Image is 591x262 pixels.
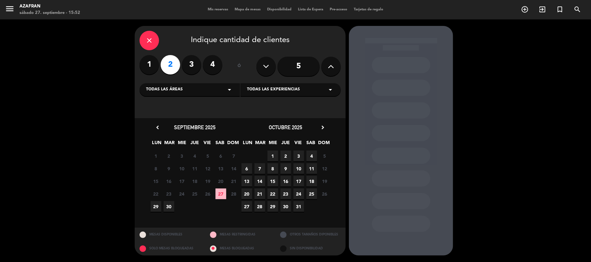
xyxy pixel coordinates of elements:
[215,151,226,161] span: 6
[164,176,174,187] span: 16
[280,176,291,187] span: 16
[164,139,175,150] span: MAR
[293,188,304,199] span: 24
[228,163,239,174] span: 14
[254,201,265,212] span: 28
[190,151,200,161] span: 4
[205,228,276,242] div: MESAS RESTRINGIDAS
[264,8,295,11] span: Disponibilidad
[267,201,278,212] span: 29
[215,139,226,150] span: SAB
[203,176,213,187] span: 19
[19,3,80,10] div: Azafran
[319,151,330,161] span: 5
[241,201,252,212] span: 27
[269,124,302,131] span: octubre 2025
[140,31,341,50] div: Indique cantidad de clientes
[295,8,326,11] span: Lista de Espera
[254,188,265,199] span: 21
[351,8,387,11] span: Tarjetas de regalo
[151,188,161,199] span: 22
[177,188,187,199] span: 24
[319,163,330,174] span: 12
[152,139,162,150] span: LUN
[215,188,226,199] span: 27
[5,4,15,16] button: menu
[164,201,174,212] span: 30
[19,10,80,16] div: sábado 27. septiembre - 15:52
[275,242,346,256] div: SIN DISPONIBILIDAD
[267,151,278,161] span: 1
[573,6,581,13] i: search
[177,151,187,161] span: 3
[267,176,278,187] span: 15
[280,151,291,161] span: 2
[226,86,233,94] i: arrow_drop_down
[203,151,213,161] span: 5
[306,163,317,174] span: 11
[182,55,201,74] label: 3
[215,176,226,187] span: 20
[161,55,180,74] label: 2
[319,188,330,199] span: 26
[228,151,239,161] span: 7
[275,228,346,242] div: OTROS TAMAÑOS DIPONIBLES
[241,163,252,174] span: 6
[318,139,329,150] span: DOM
[135,228,205,242] div: MESAS DISPONIBLES
[146,86,183,93] span: Todas las áreas
[254,176,265,187] span: 14
[267,188,278,199] span: 22
[228,188,239,199] span: 28
[268,139,278,150] span: MIE
[174,124,215,131] span: septiembre 2025
[202,139,213,150] span: VIE
[231,8,264,11] span: Mapa de mesas
[164,151,174,161] span: 2
[280,201,291,212] span: 30
[164,188,174,199] span: 23
[293,176,304,187] span: 17
[228,139,238,150] span: DOM
[293,163,304,174] span: 10
[204,8,231,11] span: Mis reservas
[177,163,187,174] span: 10
[190,139,200,150] span: JUE
[306,176,317,187] span: 18
[326,86,334,94] i: arrow_drop_down
[229,55,250,78] div: ó
[319,176,330,187] span: 19
[242,139,253,150] span: LUN
[293,139,304,150] span: VIE
[241,188,252,199] span: 20
[280,188,291,199] span: 23
[164,163,174,174] span: 9
[190,176,200,187] span: 18
[215,163,226,174] span: 13
[5,4,15,14] i: menu
[255,139,266,150] span: MAR
[135,242,205,256] div: SOLO MESAS BLOQUEADAS
[177,139,188,150] span: MIE
[190,188,200,199] span: 25
[280,139,291,150] span: JUE
[319,124,326,131] i: chevron_right
[203,163,213,174] span: 12
[145,37,153,44] i: close
[154,124,161,131] i: chevron_left
[267,163,278,174] span: 8
[538,6,546,13] i: exit_to_app
[254,163,265,174] span: 7
[521,6,529,13] i: add_circle_outline
[151,163,161,174] span: 8
[203,55,222,74] label: 4
[151,176,161,187] span: 15
[177,176,187,187] span: 17
[556,6,564,13] i: turned_in_not
[293,201,304,212] span: 31
[306,188,317,199] span: 25
[228,176,239,187] span: 21
[151,201,161,212] span: 29
[306,151,317,161] span: 4
[306,139,316,150] span: SAB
